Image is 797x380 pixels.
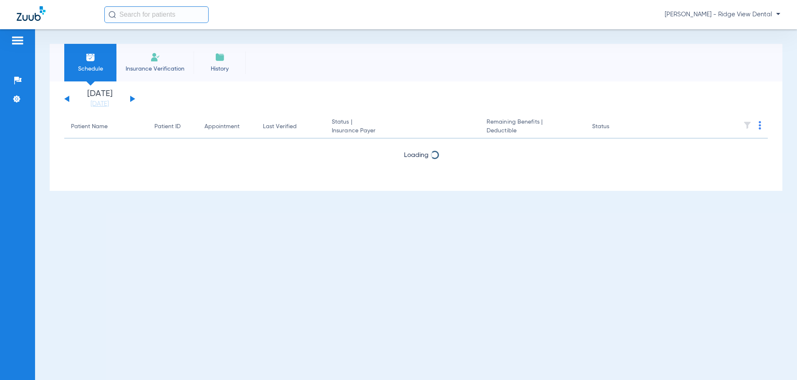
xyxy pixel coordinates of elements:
[71,65,110,73] span: Schedule
[150,52,160,62] img: Manual Insurance Verification
[480,115,585,139] th: Remaining Benefits |
[759,121,761,129] img: group-dot-blue.svg
[263,122,318,131] div: Last Verified
[75,90,125,108] li: [DATE]
[104,6,209,23] input: Search for patients
[204,122,240,131] div: Appointment
[108,11,116,18] img: Search Icon
[71,122,141,131] div: Patient Name
[71,122,108,131] div: Patient Name
[154,122,181,131] div: Patient ID
[86,52,96,62] img: Schedule
[11,35,24,46] img: hamburger-icon
[665,10,780,19] span: [PERSON_NAME] - Ridge View Dental
[487,127,579,135] span: Deductible
[325,115,480,139] th: Status |
[215,52,225,62] img: History
[123,65,187,73] span: Insurance Verification
[17,6,45,21] img: Zuub Logo
[200,65,240,73] span: History
[204,122,250,131] div: Appointment
[75,100,125,108] a: [DATE]
[263,122,297,131] div: Last Verified
[585,115,642,139] th: Status
[332,127,473,135] span: Insurance Payer
[404,152,429,159] span: Loading
[743,121,752,129] img: filter.svg
[154,122,191,131] div: Patient ID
